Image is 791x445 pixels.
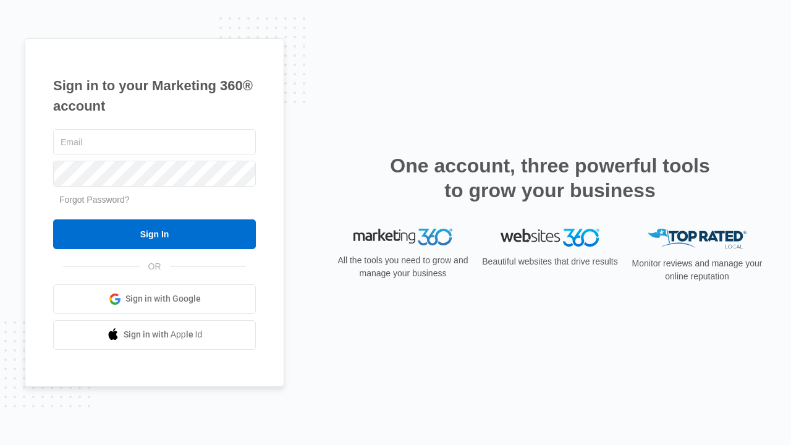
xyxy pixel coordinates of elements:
[53,129,256,155] input: Email
[481,255,619,268] p: Beautiful websites that drive results
[353,229,452,246] img: Marketing 360
[53,320,256,350] a: Sign in with Apple Id
[140,260,170,273] span: OR
[386,153,714,203] h2: One account, three powerful tools to grow your business
[53,75,256,116] h1: Sign in to your Marketing 360® account
[124,328,203,341] span: Sign in with Apple Id
[125,292,201,305] span: Sign in with Google
[334,254,472,280] p: All the tools you need to grow and manage your business
[53,284,256,314] a: Sign in with Google
[59,195,130,205] a: Forgot Password?
[628,257,766,283] p: Monitor reviews and manage your online reputation
[648,229,747,249] img: Top Rated Local
[53,219,256,249] input: Sign In
[501,229,599,247] img: Websites 360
